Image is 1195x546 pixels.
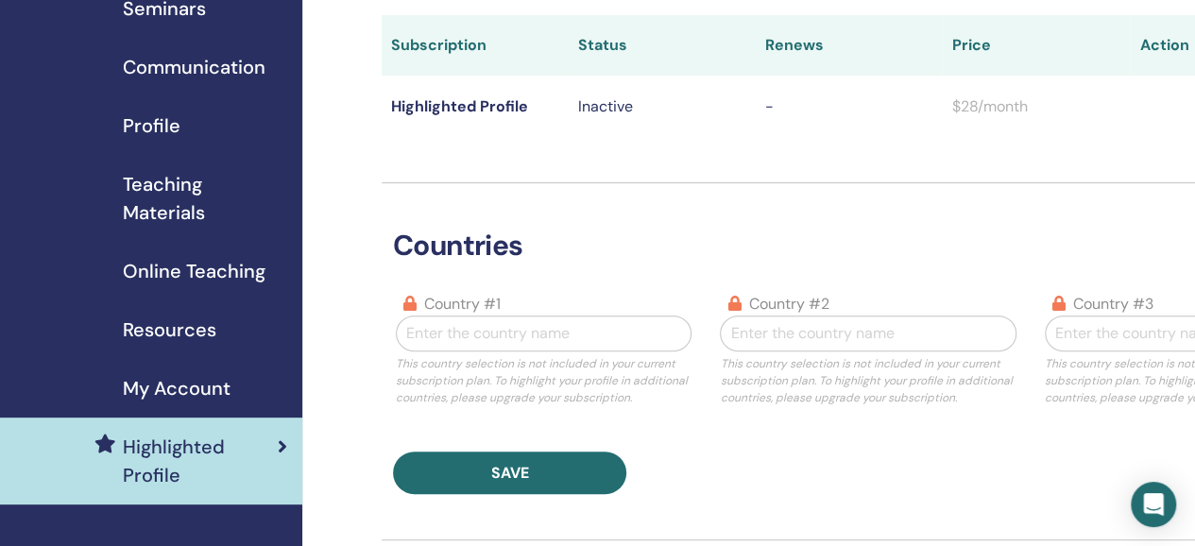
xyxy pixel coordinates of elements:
span: $28/month [952,96,1028,116]
button: Save [393,452,626,494]
span: Resources [123,316,216,344]
p: This country selection is not included in your current subscription plan. To highlight your profi... [720,355,1016,406]
span: - [765,96,774,116]
span: Profile [123,111,180,140]
p: Inactive [578,95,746,118]
span: Communication [123,53,265,81]
span: Online Teaching [123,257,265,285]
td: Highlighted Profile [382,76,569,137]
th: Status [569,15,756,76]
span: Highlighted Profile [123,433,278,489]
span: Teaching Materials [123,170,287,227]
p: This country selection is not included in your current subscription plan. To highlight your profi... [396,355,691,406]
label: country #3 [1073,293,1153,316]
label: country #1 [424,293,501,316]
th: Price [943,15,1130,76]
span: Save [491,463,529,483]
th: Subscription [382,15,569,76]
div: Open Intercom Messenger [1131,482,1176,527]
label: country #2 [748,293,828,316]
th: Renews [756,15,943,76]
span: My Account [123,374,230,402]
